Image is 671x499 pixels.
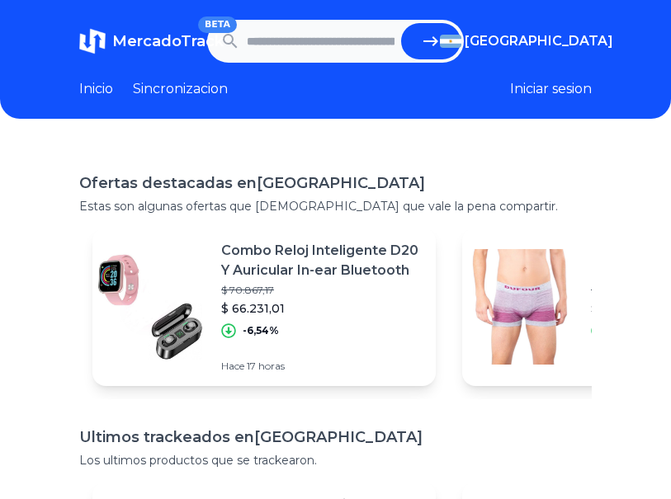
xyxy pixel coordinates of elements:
[79,198,592,214] p: Estas son algunas ofertas que [DEMOGRAPHIC_DATA] que vale la pena compartir.
[221,241,423,280] p: Combo Reloj Inteligente D20 Y Auricular In-ear Bluetooth
[92,249,208,365] img: Featured image
[79,28,106,54] img: MercadoTrack
[79,28,207,54] a: MercadoTrackBETA
[243,324,279,337] p: -6,54%
[112,32,224,50] span: MercadoTrack
[79,172,592,195] h1: Ofertas destacadas en [GEOGRAPHIC_DATA]
[465,31,613,51] span: [GEOGRAPHIC_DATA]
[221,360,423,373] p: Hace 17 horas
[92,228,436,386] a: Featured imageCombo Reloj Inteligente D20 Y Auricular In-ear Bluetooth$ 70.867,17$ 66.231,01-6,54...
[198,16,237,33] span: BETA
[510,79,592,99] button: Iniciar sesion
[133,79,228,99] a: Sincronizacion
[462,249,578,365] img: Featured image
[79,426,592,449] h1: Ultimos trackeados en [GEOGRAPHIC_DATA]
[79,79,113,99] a: Inicio
[440,35,461,48] img: Argentina
[79,452,592,468] p: Los ultimos productos que se trackearon.
[221,300,423,317] p: $ 66.231,01
[221,284,423,297] p: $ 70.867,17
[440,31,592,51] button: [GEOGRAPHIC_DATA]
